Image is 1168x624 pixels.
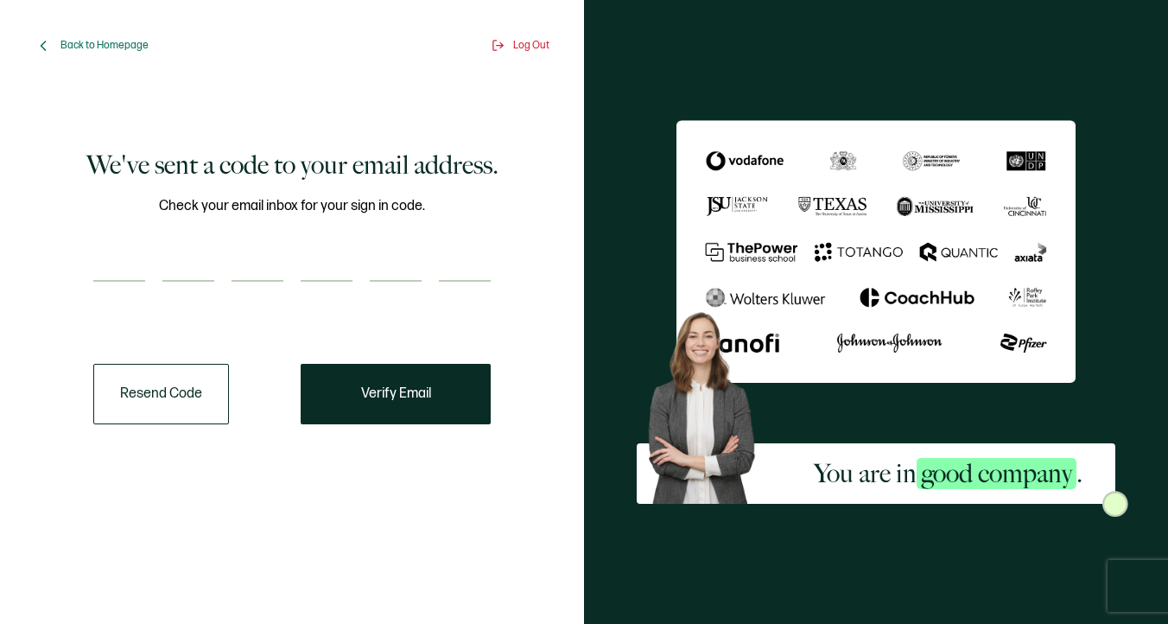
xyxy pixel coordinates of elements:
[513,39,549,52] span: Log Out
[1102,491,1128,517] img: Sertifier Signup
[676,120,1076,384] img: Sertifier We've sent a code to your email address.
[917,458,1076,489] span: good company
[361,387,431,401] span: Verify Email
[637,302,780,505] img: Sertifier Signup - You are in <span class="strong-h">good company</span>. Hero
[301,364,491,424] button: Verify Email
[814,456,1082,491] h2: You are in .
[60,39,149,52] span: Back to Homepage
[93,364,229,424] button: Resend Code
[86,148,498,182] h1: We've sent a code to your email address.
[159,195,425,217] span: Check your email inbox for your sign in code.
